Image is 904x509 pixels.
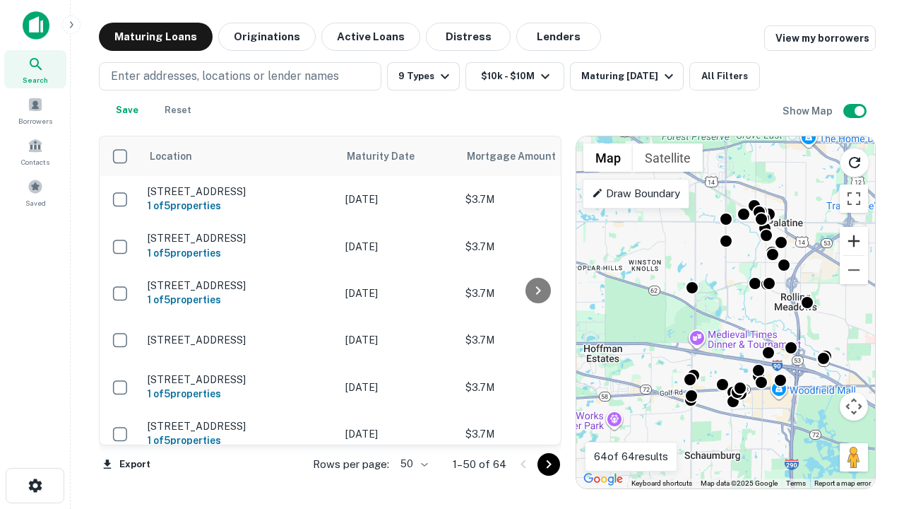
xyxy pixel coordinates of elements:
p: [DATE] [345,192,451,207]
span: Map data ©2025 Google [701,479,778,487]
a: Saved [4,173,66,211]
p: [STREET_ADDRESS] [148,334,331,346]
p: [STREET_ADDRESS] [148,420,331,433]
button: Enter addresses, locations or lender names [99,62,381,90]
button: Show street map [583,144,633,172]
p: [DATE] [345,286,451,301]
p: [DATE] [345,332,451,348]
span: Mortgage Amount [467,148,574,165]
h6: Show Map [783,103,835,119]
button: 9 Types [387,62,460,90]
h6: 1 of 5 properties [148,386,331,402]
span: Saved [25,197,46,209]
button: Originations [218,23,316,51]
h6: 1 of 5 properties [148,292,331,308]
a: Search [4,50,66,88]
a: Contacts [4,132,66,170]
button: Maturing [DATE] [570,62,684,90]
button: Toggle fullscreen view [840,185,868,213]
p: [STREET_ADDRESS] [148,279,331,292]
p: Rows per page: [313,456,389,473]
span: Contacts [21,156,49,168]
button: Distress [426,23,511,51]
button: Show satellite imagery [633,144,703,172]
button: Go to next page [537,453,560,476]
h6: 1 of 5 properties [148,433,331,448]
a: View my borrowers [764,25,876,51]
p: Draw Boundary [592,185,680,202]
th: Location [141,136,338,176]
p: [DATE] [345,380,451,395]
p: 1–50 of 64 [453,456,506,473]
p: $3.7M [465,192,607,207]
a: Open this area in Google Maps (opens a new window) [580,470,626,488]
h6: 1 of 5 properties [148,245,331,261]
p: [DATE] [345,239,451,255]
p: $3.7M [465,426,607,442]
a: Report a map error [814,479,871,487]
button: Keyboard shortcuts [631,479,692,488]
p: [STREET_ADDRESS] [148,232,331,245]
p: Enter addresses, locations or lender names [111,68,339,85]
button: Drag Pegman onto the map to open Street View [840,443,868,472]
p: $3.7M [465,239,607,255]
div: 50 [395,454,430,474]
button: Zoom out [840,256,868,284]
p: $3.7M [465,380,607,395]
p: $3.7M [465,332,607,348]
button: Active Loans [321,23,420,51]
p: $3.7M [465,286,607,301]
span: Location [149,148,192,165]
span: Borrowers [18,115,52,127]
span: Search [23,74,48,86]
h6: 1 of 5 properties [148,198,331,213]
div: Maturing [DATE] [581,68,677,85]
button: Maturing Loans [99,23,213,51]
img: capitalize-icon.png [23,11,49,40]
p: [DATE] [345,426,451,442]
button: $10k - $10M [465,62,564,90]
th: Mortgage Amount [458,136,614,176]
a: Terms (opens in new tab) [786,479,806,487]
div: 0 0 [576,136,875,488]
p: [STREET_ADDRESS] [148,185,331,198]
button: Reset [155,96,201,124]
p: 64 of 64 results [594,448,668,465]
p: [STREET_ADDRESS] [148,373,331,386]
iframe: Chat Widget [833,351,904,419]
span: Maturity Date [347,148,433,165]
button: Save your search to get updates of matches that match your search criteria. [105,96,150,124]
th: Maturity Date [338,136,458,176]
button: Lenders [516,23,601,51]
button: Export [99,454,154,475]
button: Reload search area [840,148,869,177]
img: Google [580,470,626,488]
button: Zoom in [840,227,868,255]
a: Borrowers [4,91,66,129]
button: All Filters [689,62,760,90]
